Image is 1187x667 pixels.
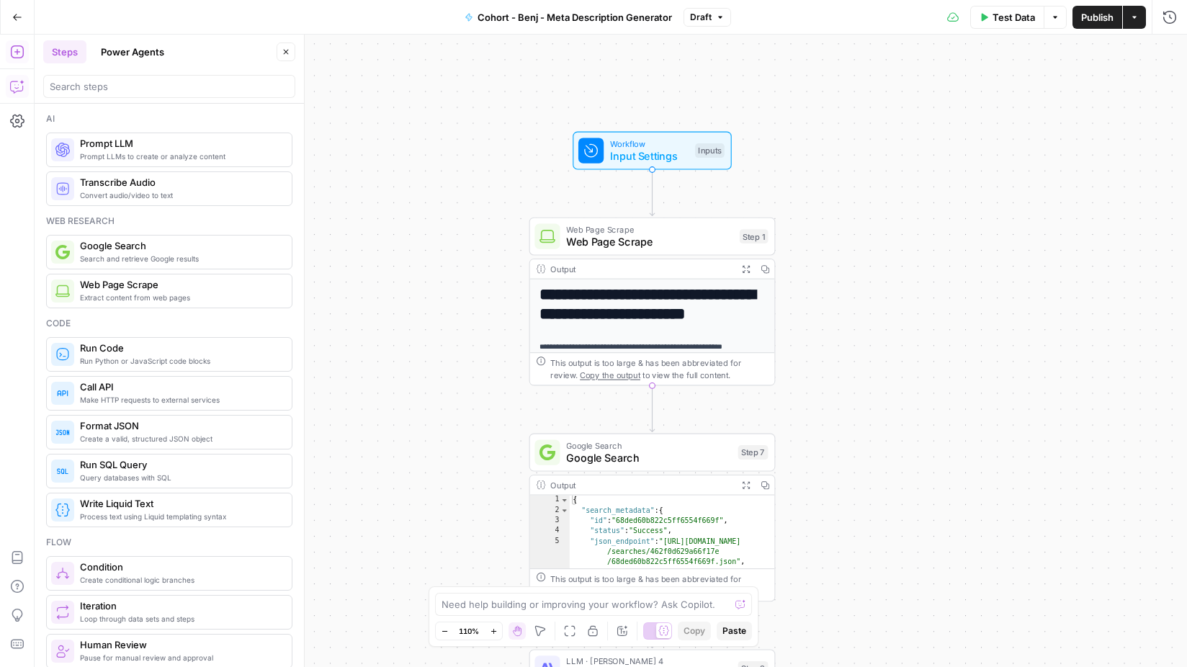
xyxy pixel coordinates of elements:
[970,6,1044,29] button: Test Data
[80,292,280,303] span: Extract content from web pages
[80,433,280,444] span: Create a valid, structured JSON object
[695,143,725,158] div: Inputs
[50,79,289,94] input: Search steps
[530,527,570,537] div: 4
[478,10,672,24] span: Cohort - Benj - Meta Description Generator
[80,394,280,406] span: Make HTTP requests to external services
[80,599,280,613] span: Iteration
[529,434,776,602] div: Google SearchGoogle SearchStep 7Output{ "search_metadata":{ "id":"68ded60b822c5ff6554f669f", "sta...
[717,622,752,640] button: Paste
[684,8,731,27] button: Draft
[610,137,689,150] span: Workflow
[550,263,731,276] div: Output
[530,516,570,526] div: 3
[80,652,280,663] span: Pause for manual review and approval
[80,151,280,162] span: Prompt LLMs to create or analyze content
[80,613,280,625] span: Loop through data sets and steps
[1081,10,1114,24] span: Publish
[80,418,280,433] span: Format JSON
[1072,6,1122,29] button: Publish
[46,536,292,549] div: Flow
[740,229,769,243] div: Step 1
[530,537,570,568] div: 5
[80,175,280,189] span: Transcribe Audio
[80,189,280,201] span: Convert audio/video to text
[43,40,86,63] button: Steps
[566,450,731,466] span: Google Search
[80,511,280,522] span: Process text using Liquid templating syntax
[530,496,570,506] div: 1
[80,574,280,586] span: Create conditional logic branches
[46,112,292,125] div: Ai
[580,370,640,380] span: Copy the output
[80,560,280,574] span: Condition
[738,445,769,460] div: Step 7
[566,234,733,250] span: Web Page Scrape
[80,457,280,472] span: Run SQL Query
[550,478,731,491] div: Output
[80,355,280,367] span: Run Python or JavaScript code blocks
[690,11,712,24] span: Draft
[993,10,1035,24] span: Test Data
[560,506,569,516] span: Toggle code folding, rows 2 through 12
[80,341,280,355] span: Run Code
[92,40,173,63] button: Power Agents
[650,385,655,431] g: Edge from step_1 to step_7
[80,637,280,652] span: Human Review
[566,223,733,236] span: Web Page Scrape
[530,568,570,619] div: 6
[550,357,768,382] div: This output is too large & has been abbreviated for review. to view the full content.
[610,148,689,164] span: Input Settings
[80,472,280,483] span: Query databases with SQL
[80,253,280,264] span: Search and retrieve Google results
[80,380,280,394] span: Call API
[46,215,292,228] div: Web research
[650,169,655,215] g: Edge from start to step_1
[80,496,280,511] span: Write Liquid Text
[459,625,479,637] span: 110%
[678,622,711,640] button: Copy
[46,317,292,330] div: Code
[80,136,280,151] span: Prompt LLM
[566,439,731,452] span: Google Search
[80,238,280,253] span: Google Search
[560,496,569,506] span: Toggle code folding, rows 1 through 237
[529,132,776,170] div: WorkflowInput SettingsInputs
[650,601,655,648] g: Edge from step_7 to step_2
[550,573,768,598] div: This output is too large & has been abbreviated for review. to view the full content.
[456,6,681,29] button: Cohort - Benj - Meta Description Generator
[530,506,570,516] div: 2
[722,625,746,637] span: Paste
[80,277,280,292] span: Web Page Scrape
[684,625,705,637] span: Copy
